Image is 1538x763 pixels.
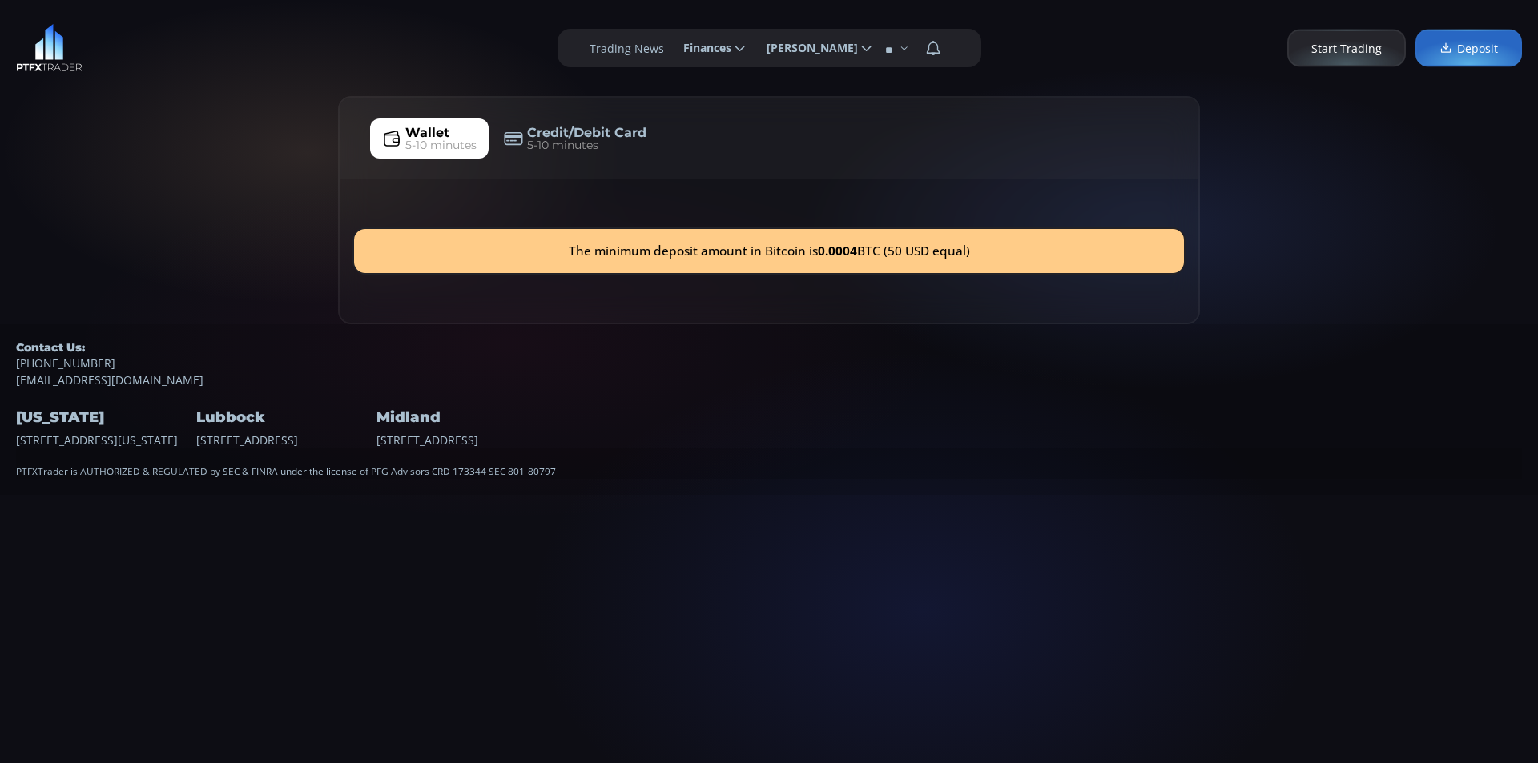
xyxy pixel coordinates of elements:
[1311,40,1382,57] span: Start Trading
[1439,40,1498,57] span: Deposit
[818,243,857,259] b: 0.0004
[1287,30,1406,67] a: Start Trading
[1415,30,1522,67] a: Deposit
[376,388,553,448] div: [STREET_ADDRESS]
[196,404,372,431] h4: Lubbock
[492,118,658,159] a: Credit/Debit Card5-10 minutes
[370,118,489,159] a: Wallet5-10 minutes
[405,137,477,154] span: 5-10 minutes
[755,32,858,64] span: [PERSON_NAME]
[405,123,449,143] span: Wallet
[672,32,731,64] span: Finances
[16,404,192,431] h4: [US_STATE]
[354,229,1184,273] div: The minimum deposit amount in Bitcoin is BTC (50 USD equal)
[16,340,1522,355] h5: Contact Us:
[16,355,1522,371] a: [PHONE_NUMBER]
[590,40,664,57] label: Trading News
[196,388,372,448] div: [STREET_ADDRESS]
[376,404,553,431] h4: Midland
[16,448,1522,479] div: PTFXTrader is AUTHORIZED & REGULATED by SEC & FINRA under the license of PFG Advisors CRD 173344 ...
[527,123,646,143] span: Credit/Debit Card
[16,24,83,72] img: LOGO
[16,388,192,448] div: [STREET_ADDRESS][US_STATE]
[16,340,1522,388] div: [EMAIL_ADDRESS][DOMAIN_NAME]
[527,137,598,154] span: 5-10 minutes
